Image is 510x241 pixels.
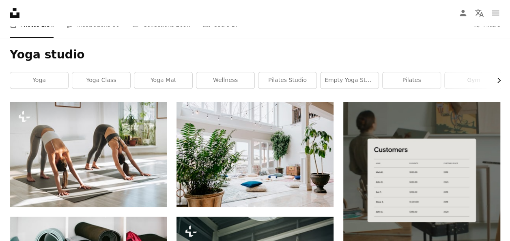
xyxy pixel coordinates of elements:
a: gym [445,72,503,88]
a: Young fit women practice yoga doing asana in a bright yoga studio. Yoga ticher doing asana sun sa... [10,151,167,158]
a: Log in / Sign up [455,5,471,21]
button: Language [471,5,487,21]
a: pilates [383,72,441,88]
a: empty yoga studio [321,72,379,88]
a: blue swimming pool near green potted plant [176,151,334,158]
a: yoga mat [134,72,192,88]
a: pilates studio [258,72,316,88]
h1: Yoga studio [10,47,500,62]
button: Menu [487,5,504,21]
a: wellness [196,72,254,88]
a: yoga [10,72,68,88]
a: yoga class [72,72,130,88]
img: Young fit women practice yoga doing asana in a bright yoga studio. Yoga ticher doing asana sun sa... [10,102,167,207]
button: scroll list to the right [491,72,500,88]
a: Home — Unsplash [10,8,19,18]
img: blue swimming pool near green potted plant [176,102,334,207]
